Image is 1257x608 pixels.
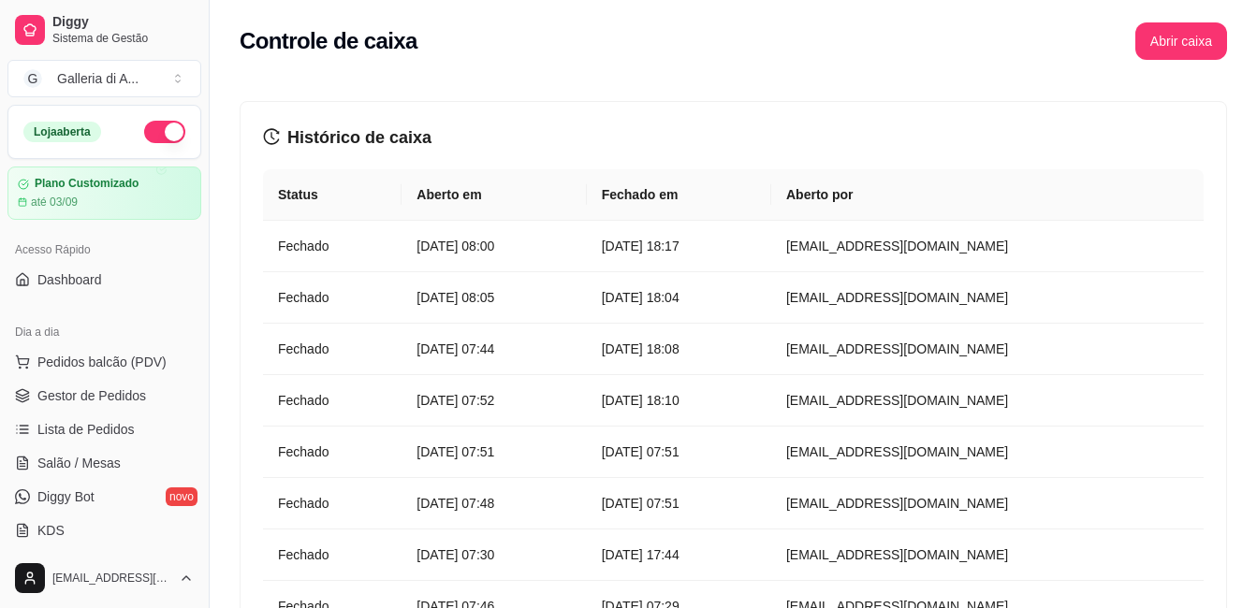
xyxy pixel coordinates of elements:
div: Acesso Rápido [7,235,201,265]
th: Fechado em [587,169,771,221]
span: Lista de Pedidos [37,420,135,439]
a: Dashboard [7,265,201,295]
div: Galleria di A ... [57,69,139,88]
article: [DATE] 07:44 [417,339,571,359]
td: [EMAIL_ADDRESS][DOMAIN_NAME] [771,221,1204,272]
a: DiggySistema de Gestão [7,7,201,52]
article: Fechado [278,544,387,565]
article: [DATE] 07:51 [602,442,756,462]
a: KDS [7,515,201,545]
h3: Histórico de caixa [263,124,1204,151]
button: Select a team [7,60,201,97]
article: [DATE] 18:17 [602,236,756,256]
article: Fechado [278,390,387,411]
article: [DATE] 18:08 [602,339,756,359]
div: Loja aberta [23,122,101,142]
article: Fechado [278,287,387,308]
a: Plano Customizadoaté 03/09 [7,166,201,220]
article: [DATE] 07:51 [602,493,756,514]
td: [EMAIL_ADDRESS][DOMAIN_NAME] [771,272,1204,324]
a: Lista de Pedidos [7,414,201,444]
article: [DATE] 07:52 [417,390,571,411]
article: [DATE] 07:48 [417,493,571,514]
article: [DATE] 08:00 [417,236,571,256]
td: [EMAIL_ADDRESS][DOMAIN_NAME] [771,529,1204,581]
span: Gestor de Pedidos [37,386,146,405]
span: history [263,128,280,145]
td: [EMAIL_ADDRESS][DOMAIN_NAME] [771,375,1204,427]
td: [EMAIL_ADDRESS][DOMAIN_NAME] [771,478,1204,529]
article: [DATE] 17:44 [602,544,756,565]
td: [EMAIL_ADDRESS][DOMAIN_NAME] [771,324,1204,375]
article: Fechado [278,493,387,514]
article: [DATE] 18:10 [602,390,756,411]
article: [DATE] 07:30 [417,544,571,565]
span: G [23,69,42,88]
span: Diggy [52,14,194,31]
span: Pedidos balcão (PDV) [37,353,167,371]
span: Dashboard [37,270,102,289]
article: [DATE] 08:05 [417,287,571,308]
td: [EMAIL_ADDRESS][DOMAIN_NAME] [771,427,1204,478]
th: Aberto em [402,169,586,221]
span: Diggy Bot [37,487,95,506]
button: Pedidos balcão (PDV) [7,347,201,377]
div: Dia a dia [7,317,201,347]
button: [EMAIL_ADDRESS][DOMAIN_NAME] [7,556,201,601]
button: Alterar Status [144,121,185,143]
span: [EMAIL_ADDRESS][DOMAIN_NAME] [52,571,171,586]
span: Sistema de Gestão [52,31,194,46]
article: [DATE] 18:04 [602,287,756,308]
article: Fechado [278,339,387,359]
article: [DATE] 07:51 [417,442,571,462]
article: Fechado [278,442,387,462]
th: Aberto por [771,169,1204,221]
a: Gestor de Pedidos [7,381,201,411]
article: Plano Customizado [35,177,139,191]
article: até 03/09 [31,195,78,210]
th: Status [263,169,402,221]
article: Fechado [278,236,387,256]
a: Salão / Mesas [7,448,201,478]
h2: Controle de caixa [240,26,417,56]
button: Abrir caixa [1135,22,1227,60]
a: Diggy Botnovo [7,482,201,512]
span: KDS [37,521,65,540]
span: Salão / Mesas [37,454,121,472]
